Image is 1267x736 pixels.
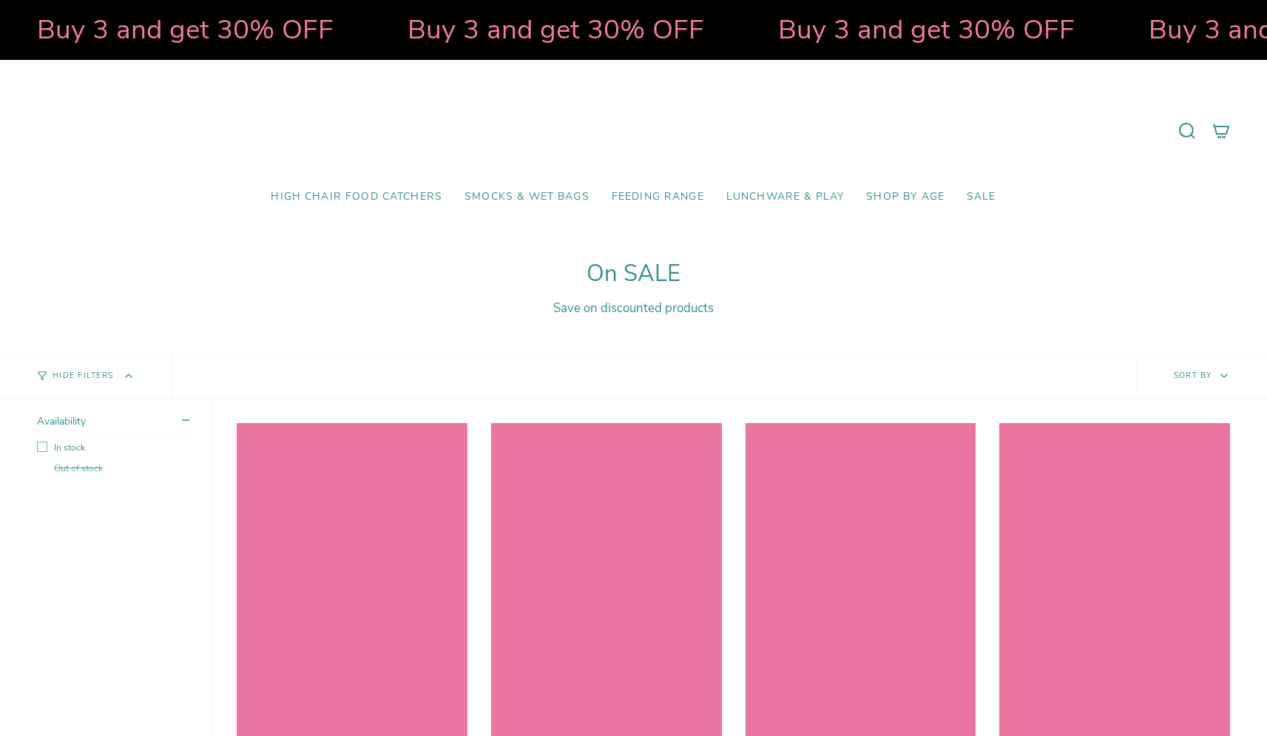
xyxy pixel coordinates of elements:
span: Sort by [1174,370,1212,381]
a: Feeding Range [601,180,715,215]
a: Smocks & Wet Bags [453,180,601,215]
span: High Chair Food Catchers [271,191,442,203]
a: SALE [956,180,1007,215]
span: Lunchware & Play [726,191,844,203]
span: SALE [967,191,996,203]
strong: Buy 3 and get 30% OFF [404,11,700,48]
summary: Availability [37,414,189,433]
div: Save on discounted products [37,300,1230,317]
strong: Buy 3 and get 30% OFF [33,11,330,48]
span: Feeding Range [612,191,704,203]
h1: On SALE [37,260,1230,288]
strong: Buy 3 and get 30% OFF [774,11,1071,48]
span: Hide Filters [53,372,113,380]
a: Mumma’s Little Helpers [506,82,761,180]
a: Shop by Age [855,180,956,215]
a: High Chair Food Catchers [260,180,453,215]
span: Availability [37,414,86,428]
label: In stock [37,442,189,453]
button: Sort by [1136,353,1267,399]
a: Lunchware & Play [715,180,855,215]
span: Smocks & Wet Bags [464,191,589,203]
span: Shop by Age [866,191,945,203]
